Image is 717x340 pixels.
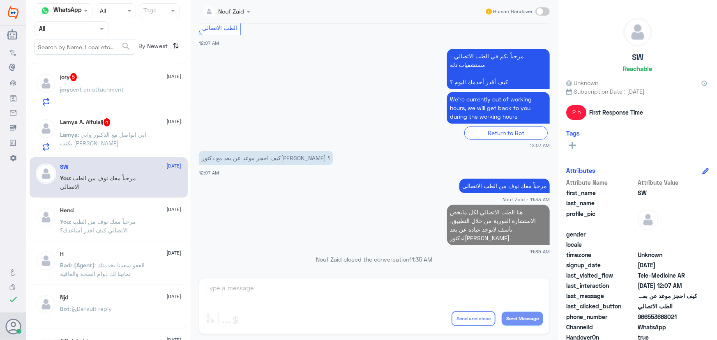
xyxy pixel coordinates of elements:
h5: SW [60,163,69,170]
span: null [638,240,697,249]
span: Badr (Agent) [60,262,95,269]
span: You [60,218,70,225]
p: 14/9/2025, 12:07 AM [447,92,550,124]
span: last_name [566,199,636,207]
span: [DATE] [167,293,182,300]
img: Widebot Logo [8,6,18,19]
span: الطب الاتصالي [203,24,237,31]
img: defaultAdmin.png [36,207,56,227]
span: Attribute Name [566,178,636,187]
span: 2 [638,323,697,331]
h6: Reachable [623,65,652,72]
input: Search by Name, Local etc… [35,39,135,54]
h5: Njd [60,294,69,301]
span: phone_number [566,312,636,321]
button: search [121,40,131,53]
span: sent an attachment [70,86,124,93]
button: Avatar [5,319,21,334]
span: : ابي اتواصل مع الدكتور وابي يكتب [PERSON_NAME] [60,131,147,147]
img: defaultAdmin.png [36,118,56,139]
span: [DATE] [167,249,182,257]
span: SW [638,188,697,197]
p: 14/9/2025, 12:07 AM [199,151,333,165]
span: الطب الاتصالي [638,302,697,310]
span: 5 [70,73,77,81]
span: [DATE] [167,118,182,125]
span: gender [566,230,636,239]
p: 14/9/2025, 11:33 AM [459,179,550,193]
h5: Hend [60,207,74,214]
span: locale [566,240,636,249]
img: whatsapp.png [39,5,51,17]
h5: jory [60,73,77,81]
span: Human Handover [493,8,533,15]
i: check [8,294,18,304]
span: last_interaction [566,281,636,290]
span: first_name [566,188,636,197]
span: : مرحباً معك نوف من الطب الاتصالي [60,175,136,190]
span: : مرحباً معك نوف من الطب الاتصالي كيف اقدر أساعدك؟ [60,218,136,234]
h6: Attributes [566,167,595,174]
div: Return to Bot [464,126,548,139]
h5: H [60,250,64,257]
button: Send Message [502,312,543,326]
span: [DATE] [167,73,182,80]
span: 2 h [566,105,586,120]
span: : العفو سعدنا بخدمتك تمانينا لك دوام الصحة والعافية [60,262,145,277]
span: Tele-Medicine AR [638,271,697,280]
span: 12:07 AM [199,170,219,175]
span: [DATE] [167,206,182,213]
span: : Default reply [70,305,112,312]
img: defaultAdmin.png [36,250,56,271]
span: 2025-09-13T21:06:07.654Z [638,261,697,269]
span: 12:07 AM [530,142,550,149]
span: last_clicked_button [566,302,636,310]
span: Unknown [566,78,598,87]
span: By Newest [135,39,170,55]
img: defaultAdmin.png [638,209,658,230]
p: Nouf Zaid closed the conversation [199,255,550,264]
span: last_message [566,292,636,300]
span: 4 [104,118,111,126]
span: timezone [566,250,636,259]
p: 14/9/2025, 12:07 AM [447,49,550,89]
h6: Tags [566,129,580,137]
span: last_visited_flow [566,271,636,280]
span: search [121,41,131,51]
h5: Lamya A. Alfulaij [60,118,111,126]
span: 966553668021 [638,312,697,321]
span: Nouf Zaid - 11:33 AM [503,196,550,203]
span: [DATE] [167,162,182,170]
span: ChannelId [566,323,636,331]
span: 2025-09-13T21:07:20.401Z [638,281,697,290]
h5: SW [632,53,643,62]
span: Subscription Date : [DATE] [566,87,709,96]
span: Lamya [60,131,78,138]
span: 12:07 AM [199,40,219,46]
p: 14/9/2025, 11:35 AM [447,205,550,245]
button: Send and close [452,311,496,326]
span: null [638,230,697,239]
span: Attribute Value [638,178,697,187]
span: jory [60,86,70,93]
span: 11:35 AM [410,256,433,263]
span: 11:35 AM [530,248,550,255]
img: defaultAdmin.png [36,73,56,94]
span: كيف احجز موعد عن بعد مع دكتوره نيفين ؟ [638,292,697,300]
img: defaultAdmin.png [36,163,56,184]
span: signup_date [566,261,636,269]
span: First Response Time [589,108,643,117]
div: Tags [142,6,157,16]
img: defaultAdmin.png [36,294,56,315]
i: ⇅ [173,39,180,53]
span: You [60,175,70,181]
span: Bot [60,305,70,312]
span: Unknown [638,250,697,259]
img: defaultAdmin.png [624,18,652,46]
span: profile_pic [566,209,636,228]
